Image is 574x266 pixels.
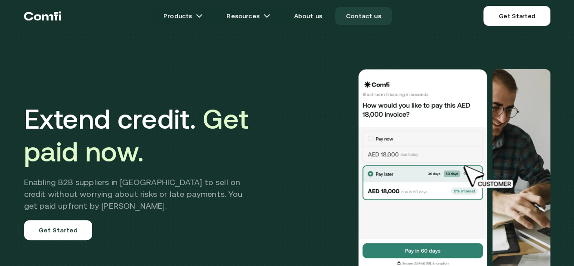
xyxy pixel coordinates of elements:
[24,103,256,168] h1: Extend credit.
[24,2,61,30] a: Return to the top of the Comfi home page
[196,12,203,20] img: arrow icons
[335,7,392,25] a: Contact us
[216,7,281,25] a: Resourcesarrow icons
[483,6,550,26] a: Get Started
[24,176,256,212] h2: Enabling B2B suppliers in [GEOGRAPHIC_DATA] to sell on credit without worrying about risks or lat...
[24,220,93,240] a: Get Started
[283,7,333,25] a: About us
[456,164,523,189] img: cursor
[152,7,214,25] a: Productsarrow icons
[263,12,270,20] img: arrow icons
